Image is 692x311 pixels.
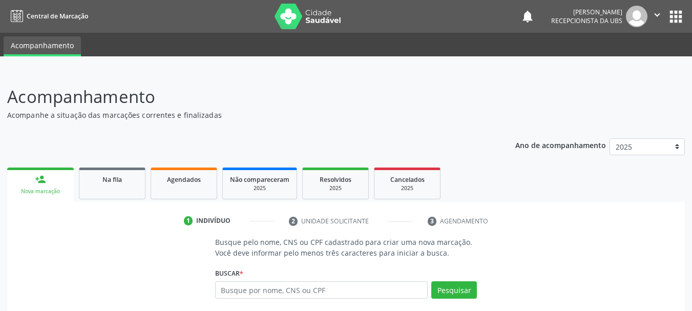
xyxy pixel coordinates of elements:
[196,216,230,225] div: Indivíduo
[215,281,428,299] input: Busque por nome, CNS ou CPF
[551,8,622,16] div: [PERSON_NAME]
[7,84,481,110] p: Acompanhamento
[215,265,243,281] label: Buscar
[310,184,361,192] div: 2025
[35,174,46,185] div: person_add
[551,16,622,25] span: Recepcionista da UBS
[215,237,477,258] p: Busque pelo nome, CNS ou CPF cadastrado para criar uma nova marcação. Você deve informar pelo men...
[515,138,606,151] p: Ano de acompanhamento
[230,184,289,192] div: 2025
[320,175,351,184] span: Resolvidos
[230,175,289,184] span: Não compareceram
[184,216,193,225] div: 1
[626,6,647,27] img: img
[7,110,481,120] p: Acompanhe a situação das marcações correntes e finalizadas
[431,281,477,299] button: Pesquisar
[647,6,667,27] button: 
[382,184,433,192] div: 2025
[102,175,122,184] span: Na fila
[520,9,535,24] button: notifications
[390,175,425,184] span: Cancelados
[667,8,685,26] button: apps
[652,9,663,20] i: 
[14,188,67,195] div: Nova marcação
[27,12,88,20] span: Central de Marcação
[4,36,81,56] a: Acompanhamento
[167,175,201,184] span: Agendados
[7,8,88,25] a: Central de Marcação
